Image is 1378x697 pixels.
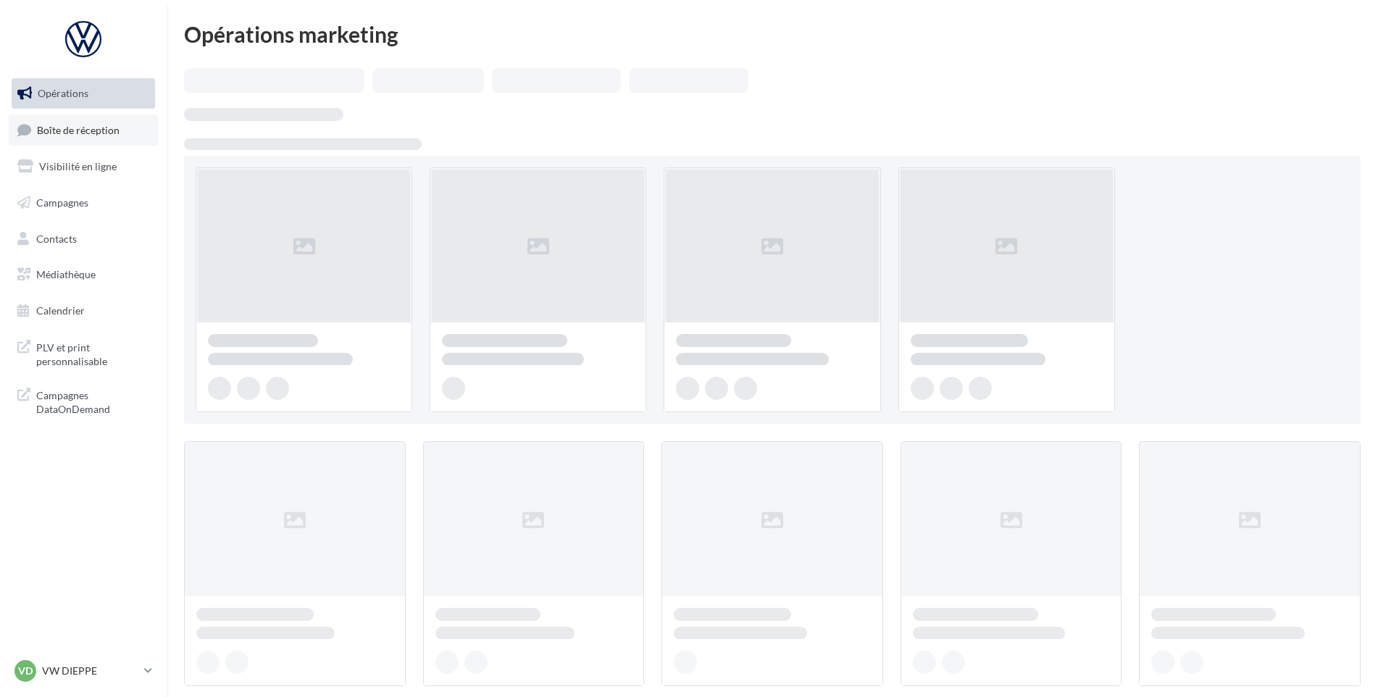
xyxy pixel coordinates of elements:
a: Contacts [9,224,158,254]
a: PLV et print personnalisable [9,332,158,375]
a: Campagnes [9,188,158,218]
span: Boîte de réception [37,123,120,135]
span: PLV et print personnalisable [36,338,149,369]
a: Opérations [9,78,158,109]
span: Calendrier [36,304,85,317]
span: Contacts [36,232,77,244]
p: VW DIEPPE [42,664,138,678]
span: Visibilité en ligne [39,160,117,172]
span: Médiathèque [36,268,96,280]
a: Calendrier [9,296,158,326]
a: Campagnes DataOnDemand [9,380,158,422]
a: Boîte de réception [9,114,158,146]
span: Campagnes [36,196,88,209]
div: Opérations marketing [184,23,1361,45]
a: Visibilité en ligne [9,151,158,182]
span: VD [18,664,33,678]
span: Opérations [38,87,88,99]
span: Campagnes DataOnDemand [36,385,149,417]
a: VD VW DIEPPE [12,657,155,685]
a: Médiathèque [9,259,158,290]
